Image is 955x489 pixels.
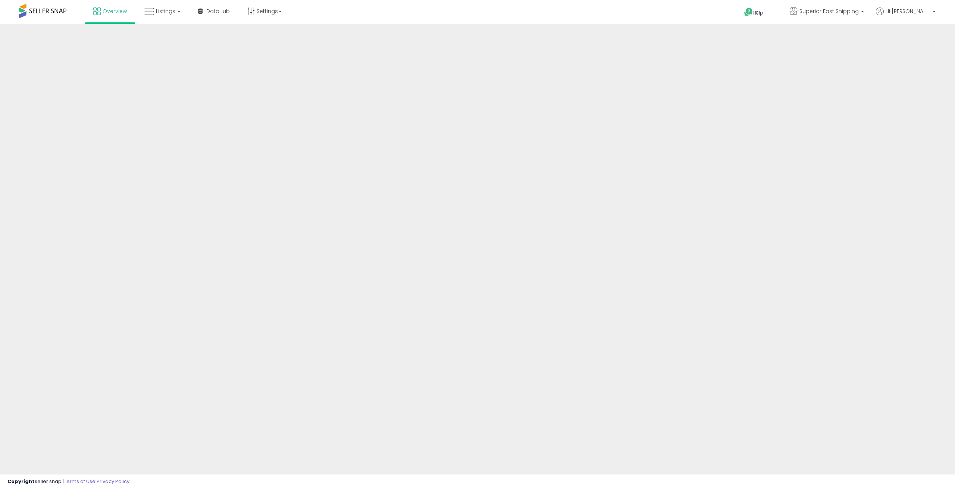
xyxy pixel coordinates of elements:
[738,2,778,24] a: Help
[753,10,763,16] span: Help
[876,7,936,24] a: Hi [PERSON_NAME]
[744,7,753,17] i: Get Help
[206,7,230,15] span: DataHub
[156,7,175,15] span: Listings
[799,7,859,15] span: Superior Fast Shipping
[886,7,930,15] span: Hi [PERSON_NAME]
[103,7,127,15] span: Overview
